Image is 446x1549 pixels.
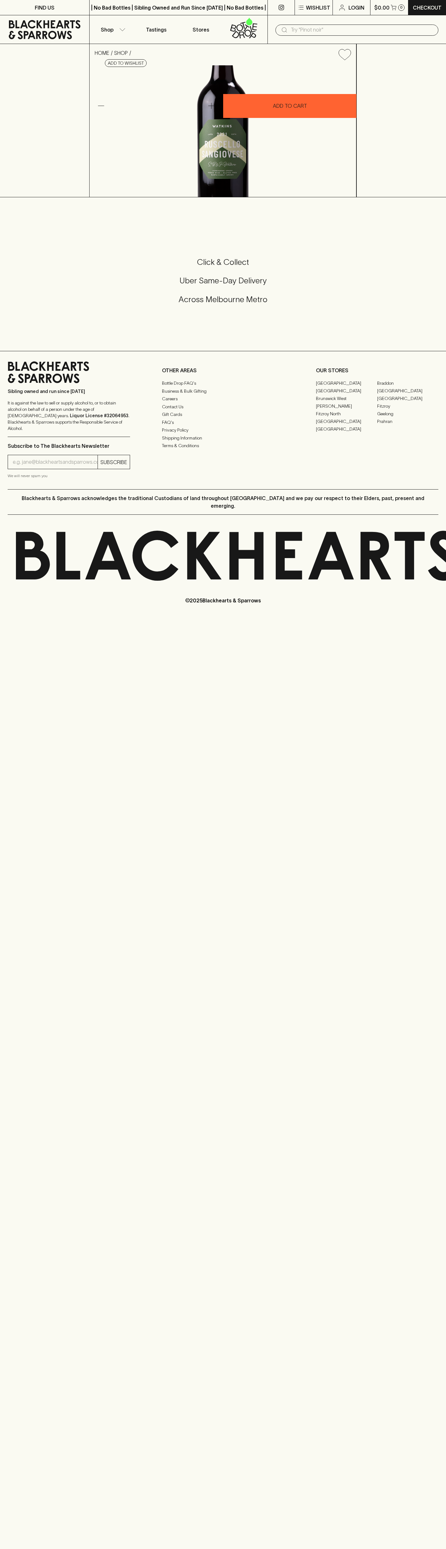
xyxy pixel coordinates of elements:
[162,403,284,411] a: Contact Us
[90,65,356,197] img: 36569.png
[316,410,377,418] a: Fitzroy North
[98,455,130,469] button: SUBSCRIBE
[90,15,134,44] button: Shop
[8,294,438,305] h5: Across Melbourne Metro
[162,418,284,426] a: FAQ's
[162,426,284,434] a: Privacy Policy
[8,400,130,432] p: It is against the law to sell or supply alcohol to, or to obtain alcohol on behalf of a person un...
[95,50,109,56] a: HOME
[162,395,284,403] a: Careers
[316,367,438,374] p: OUR STORES
[193,26,209,33] p: Stores
[336,47,354,63] button: Add to wishlist
[8,473,130,479] p: We will never spam you
[8,275,438,286] h5: Uber Same-Day Delivery
[316,425,377,433] a: [GEOGRAPHIC_DATA]
[273,102,307,110] p: ADD TO CART
[8,231,438,338] div: Call to action block
[12,494,434,510] p: Blackhearts & Sparrows acknowledges the traditional Custodians of land throughout [GEOGRAPHIC_DAT...
[134,15,179,44] a: Tastings
[162,380,284,387] a: Bottle Drop FAQ's
[8,442,130,450] p: Subscribe to The Blackhearts Newsletter
[35,4,55,11] p: FIND US
[101,26,113,33] p: Shop
[8,388,130,395] p: Sibling owned and run since [DATE]
[162,387,284,395] a: Business & Bulk Gifting
[306,4,330,11] p: Wishlist
[348,4,364,11] p: Login
[400,6,403,9] p: 0
[413,4,442,11] p: Checkout
[377,387,438,395] a: [GEOGRAPHIC_DATA]
[162,442,284,450] a: Terms & Conditions
[377,402,438,410] a: Fitzroy
[223,94,356,118] button: ADD TO CART
[8,257,438,267] h5: Click & Collect
[377,379,438,387] a: Braddon
[162,434,284,442] a: Shipping Information
[316,402,377,410] a: [PERSON_NAME]
[114,50,128,56] a: SHOP
[105,59,147,67] button: Add to wishlist
[316,379,377,387] a: [GEOGRAPHIC_DATA]
[146,26,166,33] p: Tastings
[377,410,438,418] a: Geelong
[162,411,284,418] a: Gift Cards
[70,413,128,418] strong: Liquor License #32064953
[179,15,223,44] a: Stores
[13,457,98,467] input: e.g. jane@blackheartsandsparrows.com.au
[316,418,377,425] a: [GEOGRAPHIC_DATA]
[316,387,377,395] a: [GEOGRAPHIC_DATA]
[377,395,438,402] a: [GEOGRAPHIC_DATA]
[291,25,433,35] input: Try "Pinot noir"
[374,4,390,11] p: $0.00
[162,367,284,374] p: OTHER AREAS
[100,458,127,466] p: SUBSCRIBE
[377,418,438,425] a: Prahran
[316,395,377,402] a: Brunswick West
